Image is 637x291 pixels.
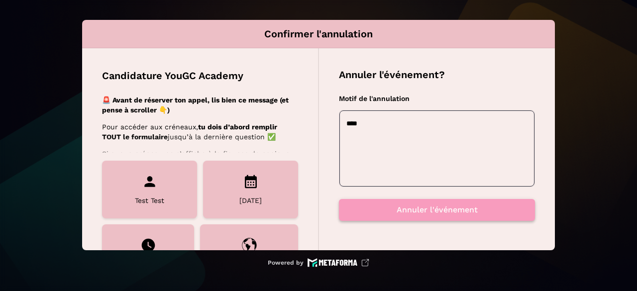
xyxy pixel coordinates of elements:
p: [DATE] [239,195,262,206]
button: Annuler l'événement [339,199,535,221]
p: Test Test [135,195,164,205]
p: Confirmer l'annulation [264,28,373,40]
p: Powered by [268,259,304,267]
p: Candidature YouGC Academy [102,68,243,83]
p: Motif de l'annulation [339,94,535,104]
p: Si aucun créneau ne s’affiche à la fin, pas de panique : [102,149,295,159]
a: Powered by [268,258,369,267]
strong: 🚨 Avant de réserver ton appel, lis bien ce message (et pense à scroller 👇) [102,96,289,114]
p: Pour accéder aux créneaux, jusqu’à la dernière question ✅ [102,122,295,142]
img: logo [308,258,369,267]
h5: Annuler l'événement? [339,68,535,82]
